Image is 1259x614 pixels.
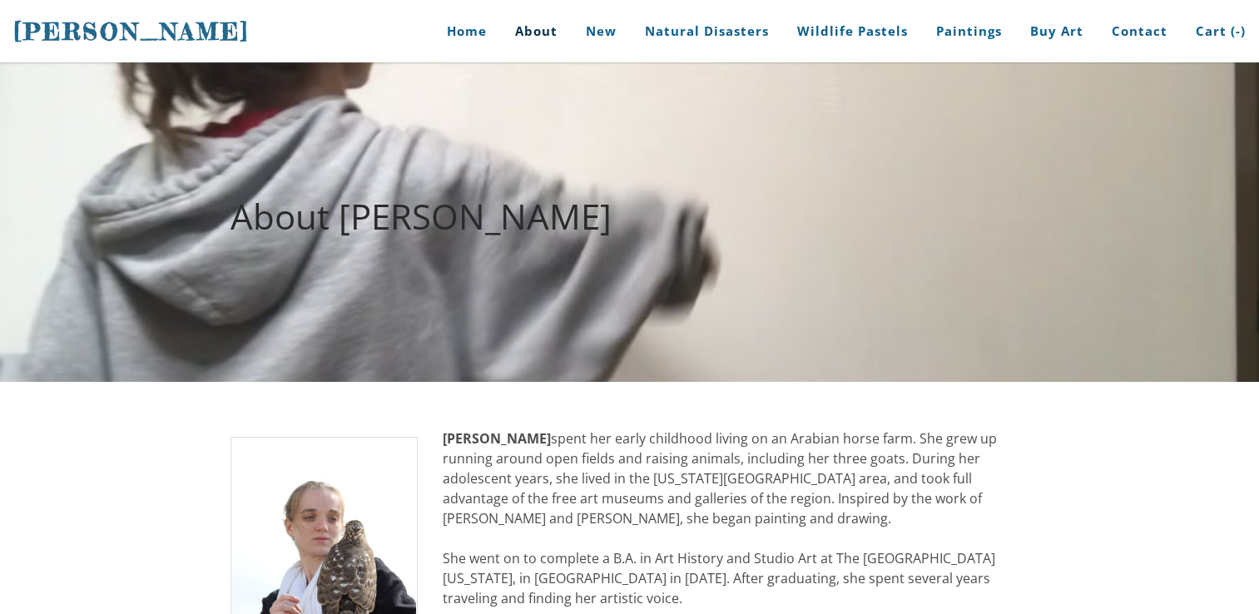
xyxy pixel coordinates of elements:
[443,429,551,448] strong: [PERSON_NAME]
[1236,22,1241,39] span: -
[13,17,250,46] span: [PERSON_NAME]
[13,16,250,47] a: [PERSON_NAME]
[230,192,612,240] font: About [PERSON_NAME]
